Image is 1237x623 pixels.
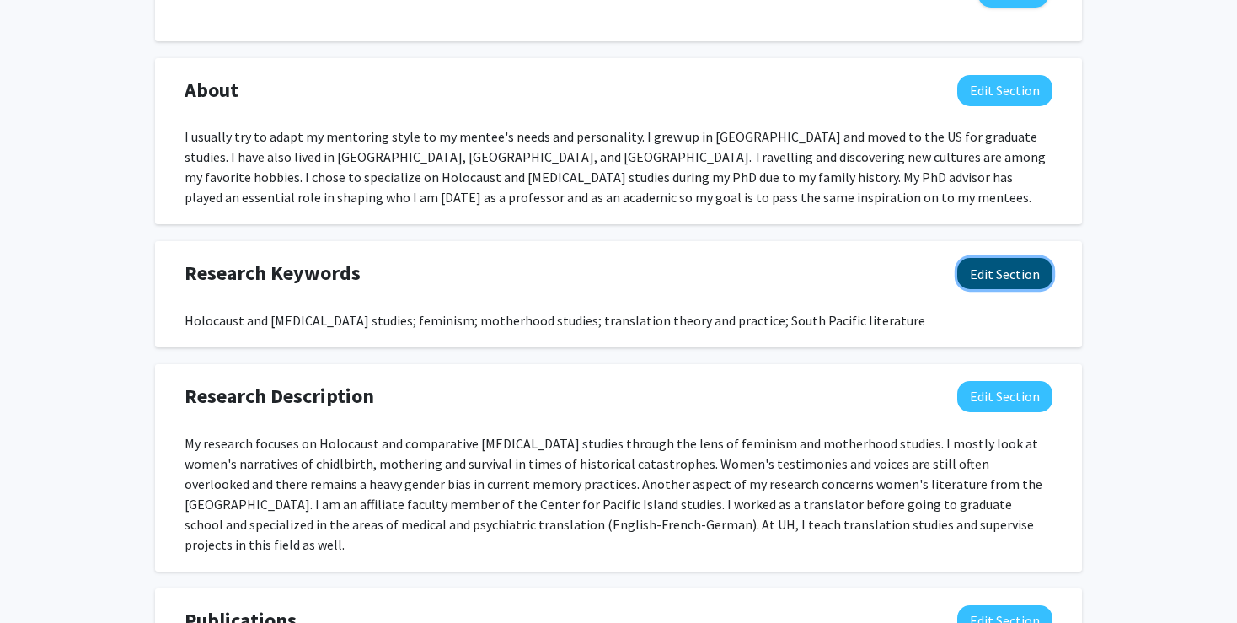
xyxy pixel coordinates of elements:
button: Edit Research Keywords [957,258,1052,289]
span: Research Description [185,381,374,411]
div: Holocaust and [MEDICAL_DATA] studies; feminism; motherhood studies; translation theory and practi... [185,310,1052,330]
button: Edit Research Description [957,381,1052,412]
span: About [185,75,238,105]
span: Research Keywords [185,258,361,288]
div: I usually try to adapt my mentoring style to my mentee's needs and personality. I grew up in [GEO... [185,126,1052,207]
div: My research focuses on Holocaust and comparative [MEDICAL_DATA] studies through the lens of femin... [185,433,1052,555]
iframe: Chat [13,547,72,610]
button: Edit About [957,75,1052,106]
